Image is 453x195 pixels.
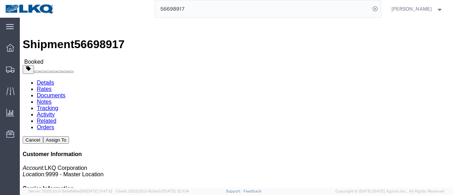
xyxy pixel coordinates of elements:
[20,18,453,188] iframe: FS Legacy Container
[164,189,189,193] span: [DATE] 12:11:14
[243,189,262,193] a: Feedback
[226,189,243,193] a: Support
[116,189,189,193] span: Client: 2025.20.0-8c6e0cf
[391,5,443,13] button: [PERSON_NAME]
[86,189,113,193] span: [DATE] 11:47:12
[155,0,370,17] input: Search for shipment number, reference number
[28,189,113,193] span: Server: 2025.20.0-5efa686e39f
[336,188,445,194] span: Copyright © [DATE]-[DATE] Agistix Inc., All Rights Reserved
[5,4,55,14] img: logo
[391,5,432,13] span: Marc Metzger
